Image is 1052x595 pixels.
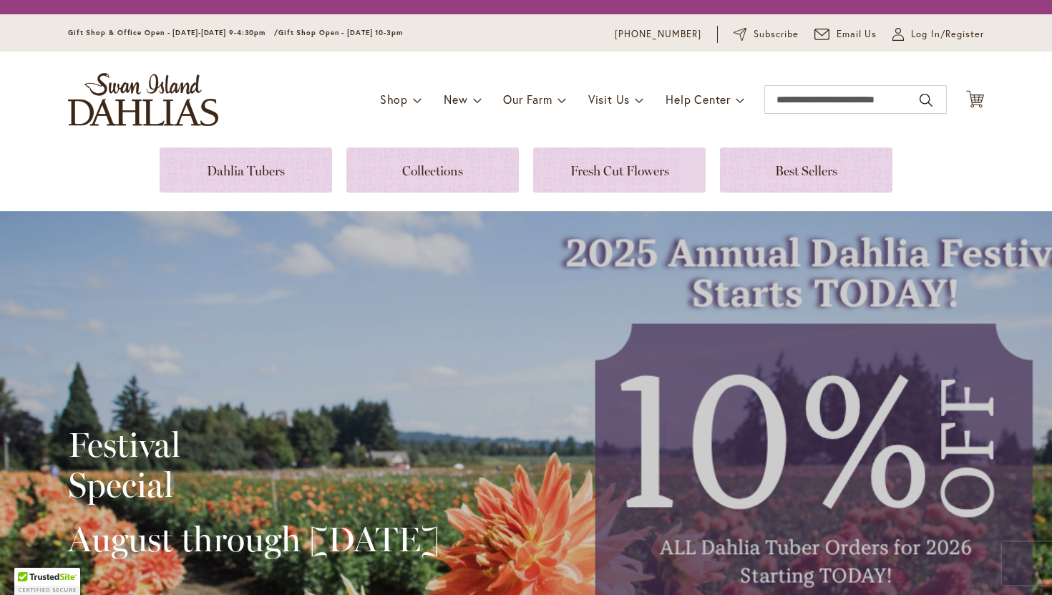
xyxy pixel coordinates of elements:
span: Shop [380,92,408,107]
span: Subscribe [754,27,799,42]
span: New [444,92,467,107]
a: Log In/Register [892,27,984,42]
a: store logo [68,73,218,126]
span: Gift Shop Open - [DATE] 10-3pm [278,28,403,37]
span: Visit Us [588,92,630,107]
span: Email Us [837,27,877,42]
span: Help Center [666,92,731,107]
span: Gift Shop & Office Open - [DATE]-[DATE] 9-4:30pm / [68,28,278,37]
button: Search [920,89,932,112]
h2: August through [DATE] [68,519,439,559]
span: Log In/Register [911,27,984,42]
span: Our Farm [503,92,552,107]
h2: Festival Special [68,425,439,505]
a: [PHONE_NUMBER] [615,27,701,42]
a: Email Us [814,27,877,42]
a: Subscribe [734,27,799,42]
